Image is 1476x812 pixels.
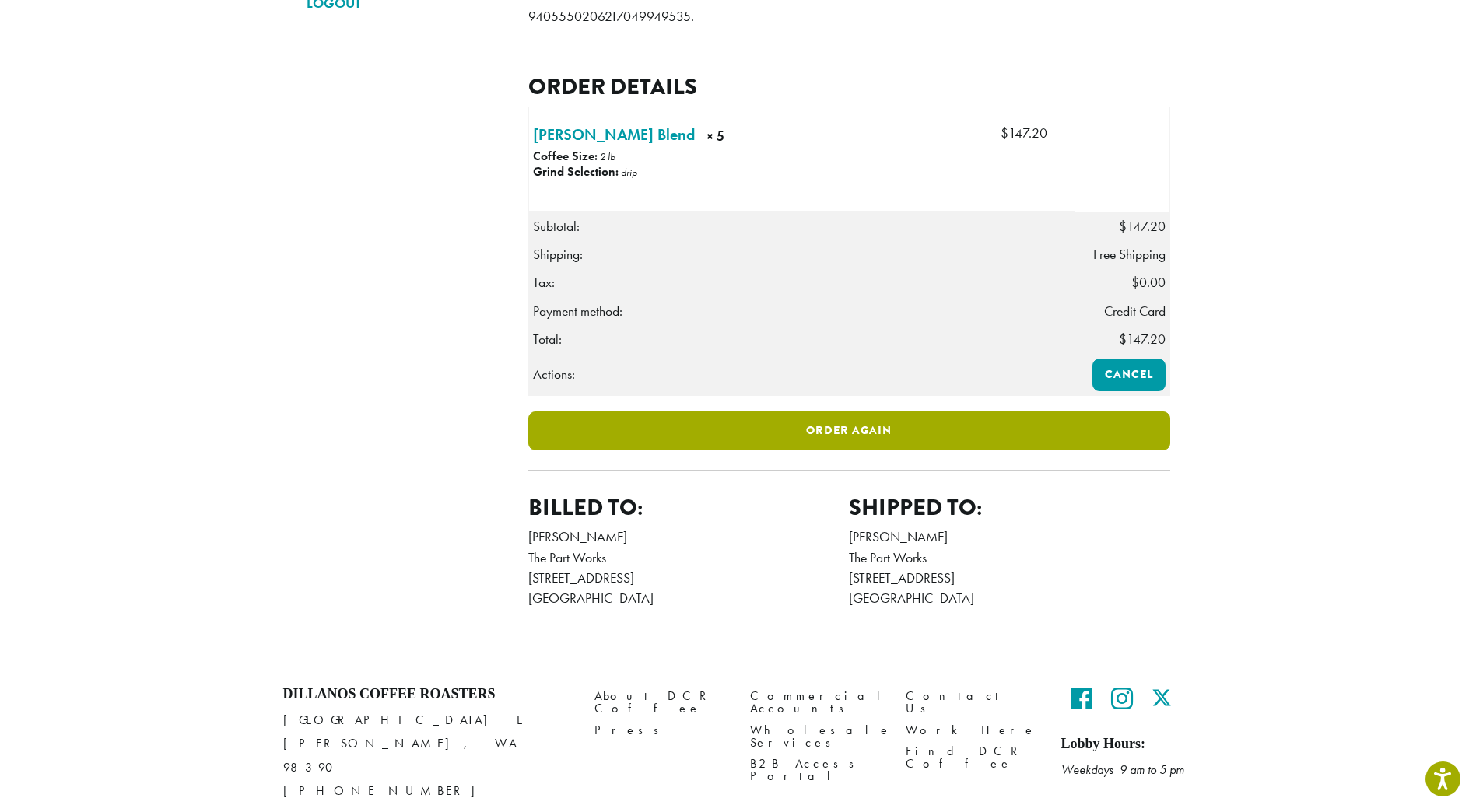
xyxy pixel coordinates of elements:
th: Payment method: [528,297,1075,325]
bdi: 147.20 [1001,124,1047,142]
span: 147.20 [1119,331,1166,348]
a: Press [594,719,727,740]
a: Wholesale Services [750,719,882,753]
p: 2 lb [600,150,615,163]
p: [GEOGRAPHIC_DATA] E [PERSON_NAME], WA 98390 [PHONE_NUMBER] [283,709,571,802]
a: Order again [528,411,1170,450]
address: [PERSON_NAME] The Part Works [STREET_ADDRESS] [GEOGRAPHIC_DATA] [528,527,850,609]
address: [PERSON_NAME] The Part Works [STREET_ADDRESS] [GEOGRAPHIC_DATA] [849,527,1170,609]
td: Free Shipping [1075,240,1169,268]
a: Work Here [906,719,1038,740]
a: [PERSON_NAME] Blend [533,123,695,146]
span: $ [1119,218,1127,235]
strong: Grind Selection: [533,163,619,180]
th: Actions: [528,354,1075,395]
h2: Billed to: [528,494,850,521]
h5: Lobby Hours: [1061,736,1194,753]
th: Shipping: [528,240,1075,268]
a: Cancel order 366816 [1092,359,1166,391]
a: Contact Us [906,686,1038,719]
span: $ [1119,331,1127,348]
a: Find DCR Coffee [906,740,1038,774]
span: $ [1131,274,1139,291]
a: About DCR Coffee [594,686,727,719]
a: Commercial Accounts [750,686,882,719]
strong: × 5 [706,126,795,150]
th: Tax: [528,268,1075,296]
em: Weekdays 9 am to 5 pm [1061,761,1184,778]
h2: Order details [528,73,1170,100]
h4: Dillanos Coffee Roasters [283,686,571,703]
strong: Coffee Size: [533,148,598,164]
a: B2B Access Portal [750,753,882,786]
span: $ [1001,124,1008,142]
th: Total: [528,325,1075,354]
h2: Shipped to: [849,494,1170,521]
th: Subtotal: [528,212,1075,240]
td: Credit Card [1075,297,1169,325]
span: 147.20 [1119,218,1166,235]
span: 0.00 [1131,274,1166,291]
p: drip [621,166,637,179]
